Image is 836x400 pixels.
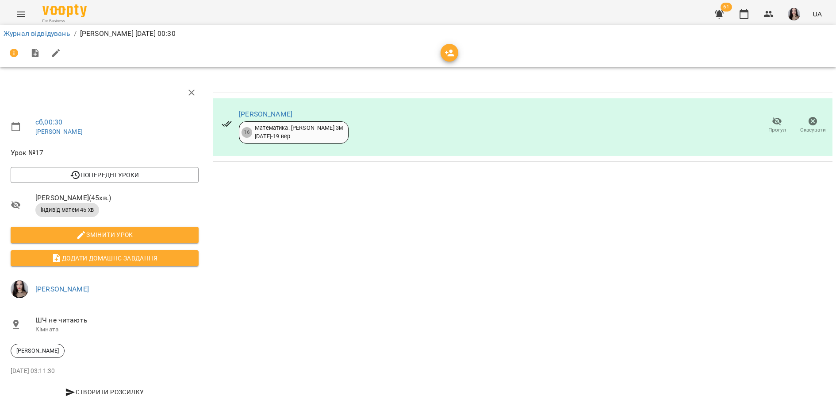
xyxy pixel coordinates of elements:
span: Урок №17 [11,148,199,158]
p: [DATE] 03:11:30 [11,367,199,376]
a: сб , 00:30 [35,118,62,126]
span: UA [813,9,822,19]
span: ШЧ не читають [35,315,199,326]
a: Журнал відвідувань [4,29,70,38]
p: Кімната [35,325,199,334]
a: [PERSON_NAME] [239,110,292,118]
span: Прогул [768,126,786,134]
a: [PERSON_NAME] [35,285,89,293]
nav: breadcrumb [4,28,832,39]
button: Скасувати [795,113,831,138]
button: Додати домашнє завдання [11,250,199,266]
span: Створити розсилку [14,387,195,397]
li: / [74,28,77,39]
img: 23d2127efeede578f11da5c146792859.jpg [788,8,800,20]
span: Скасувати [800,126,826,134]
span: 61 [721,3,732,12]
div: Математика: [PERSON_NAME] 3м [DATE] - 19 вер [255,124,343,140]
span: індивід матем 45 хв [35,206,99,214]
img: 23d2127efeede578f11da5c146792859.jpg [11,280,28,298]
button: Прогул [759,113,795,138]
a: [PERSON_NAME] [35,128,83,135]
span: Додати домашнє завдання [18,253,192,264]
div: 16 [242,127,252,138]
button: Змінити урок [11,227,199,243]
span: [PERSON_NAME] [11,347,64,355]
span: For Business [42,18,87,24]
span: Попередні уроки [18,170,192,180]
button: Створити розсилку [11,384,199,400]
span: [PERSON_NAME] ( 45 хв. ) [35,193,199,203]
img: Voopty Logo [42,4,87,17]
div: [PERSON_NAME] [11,344,65,358]
p: [PERSON_NAME] [DATE] 00:30 [80,28,176,39]
button: Попередні уроки [11,167,199,183]
button: Menu [11,4,32,25]
span: Змінити урок [18,229,192,240]
button: UA [809,6,825,22]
